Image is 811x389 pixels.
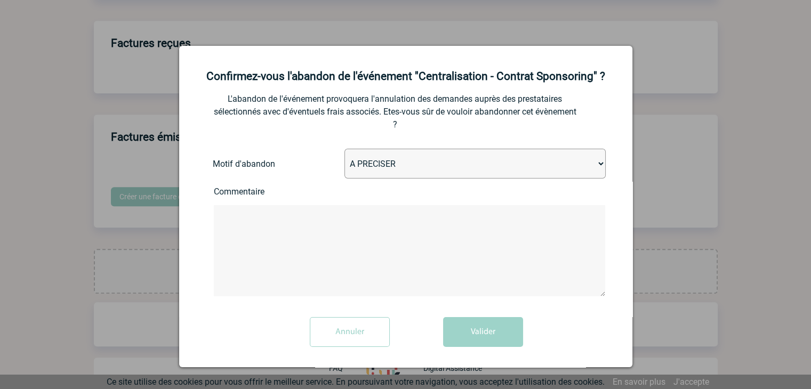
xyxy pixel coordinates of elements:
button: Valider [443,317,523,347]
label: Commentaire [214,187,299,197]
label: Motif d'abandon [213,159,295,169]
p: L'abandon de l'événement provoquera l'annulation des demandes auprès des prestataires sélectionné... [214,93,576,131]
input: Annuler [310,317,390,347]
h2: Confirmez-vous l'abandon de l'événement "Centralisation - Contrat Sponsoring" ? [192,70,619,83]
